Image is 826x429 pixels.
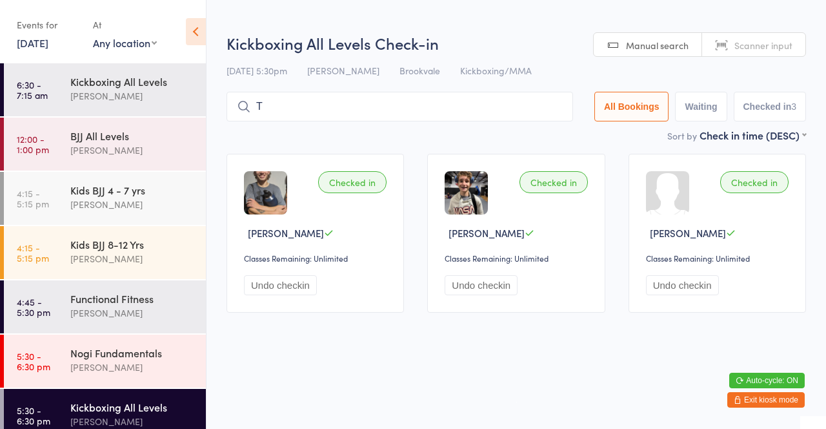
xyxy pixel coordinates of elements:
[4,63,206,116] a: 6:30 -7:15 amKickboxing All Levels[PERSON_NAME]
[445,275,518,295] button: Undo checkin
[399,64,440,77] span: Brookvale
[667,129,697,142] label: Sort by
[17,297,50,317] time: 4:45 - 5:30 pm
[70,183,195,197] div: Kids BJJ 4 - 7 yrs
[17,351,50,371] time: 5:30 - 6:30 pm
[4,172,206,225] a: 4:15 -5:15 pmKids BJJ 4 - 7 yrs[PERSON_NAME]
[4,118,206,171] a: 12:00 -1:00 pmBJJ All Levels[PERSON_NAME]
[734,92,807,121] button: Checked in3
[4,226,206,279] a: 4:15 -5:15 pmKids BJJ 8-12 Yrs[PERSON_NAME]
[227,64,287,77] span: [DATE] 5:30pm
[17,14,80,36] div: Events for
[460,64,532,77] span: Kickboxing/MMA
[70,251,195,266] div: [PERSON_NAME]
[448,226,525,240] span: [PERSON_NAME]
[70,306,195,320] div: [PERSON_NAME]
[70,414,195,429] div: [PERSON_NAME]
[70,346,195,360] div: Nogi Fundamentals
[318,171,387,193] div: Checked in
[244,275,317,295] button: Undo checkin
[626,39,689,52] span: Manual search
[244,171,287,214] img: image1709020497.png
[4,335,206,388] a: 5:30 -6:30 pmNogi Fundamentals[PERSON_NAME]
[646,253,792,264] div: Classes Remaining: Unlimited
[4,280,206,333] a: 4:45 -5:30 pmFunctional Fitness[PERSON_NAME]
[791,101,796,112] div: 3
[70,400,195,414] div: Kickboxing All Levels
[70,74,195,89] div: Kickboxing All Levels
[93,36,157,50] div: Any location
[70,237,195,251] div: Kids BJJ 8-12 Yrs
[17,36,48,50] a: [DATE]
[727,392,805,408] button: Exit kiosk mode
[594,92,669,121] button: All Bookings
[675,92,727,121] button: Waiting
[17,242,49,263] time: 4:15 - 5:15 pm
[646,275,719,295] button: Undo checkin
[17,188,49,209] time: 4:15 - 5:15 pm
[445,253,591,264] div: Classes Remaining: Unlimited
[445,171,488,214] img: image1747304206.png
[650,226,726,240] span: [PERSON_NAME]
[70,89,195,103] div: [PERSON_NAME]
[244,253,390,264] div: Classes Remaining: Unlimited
[70,143,195,158] div: [PERSON_NAME]
[720,171,789,193] div: Checked in
[734,39,792,52] span: Scanner input
[248,226,324,240] span: [PERSON_NAME]
[17,405,50,426] time: 5:30 - 6:30 pm
[729,373,805,388] button: Auto-cycle: ON
[227,92,573,121] input: Search
[70,291,195,306] div: Functional Fitness
[17,79,48,100] time: 6:30 - 7:15 am
[700,128,806,142] div: Check in time (DESC)
[519,171,588,193] div: Checked in
[93,14,157,36] div: At
[227,32,806,54] h2: Kickboxing All Levels Check-in
[70,129,195,143] div: BJJ All Levels
[17,134,49,154] time: 12:00 - 1:00 pm
[307,64,379,77] span: [PERSON_NAME]
[70,360,195,375] div: [PERSON_NAME]
[70,197,195,212] div: [PERSON_NAME]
